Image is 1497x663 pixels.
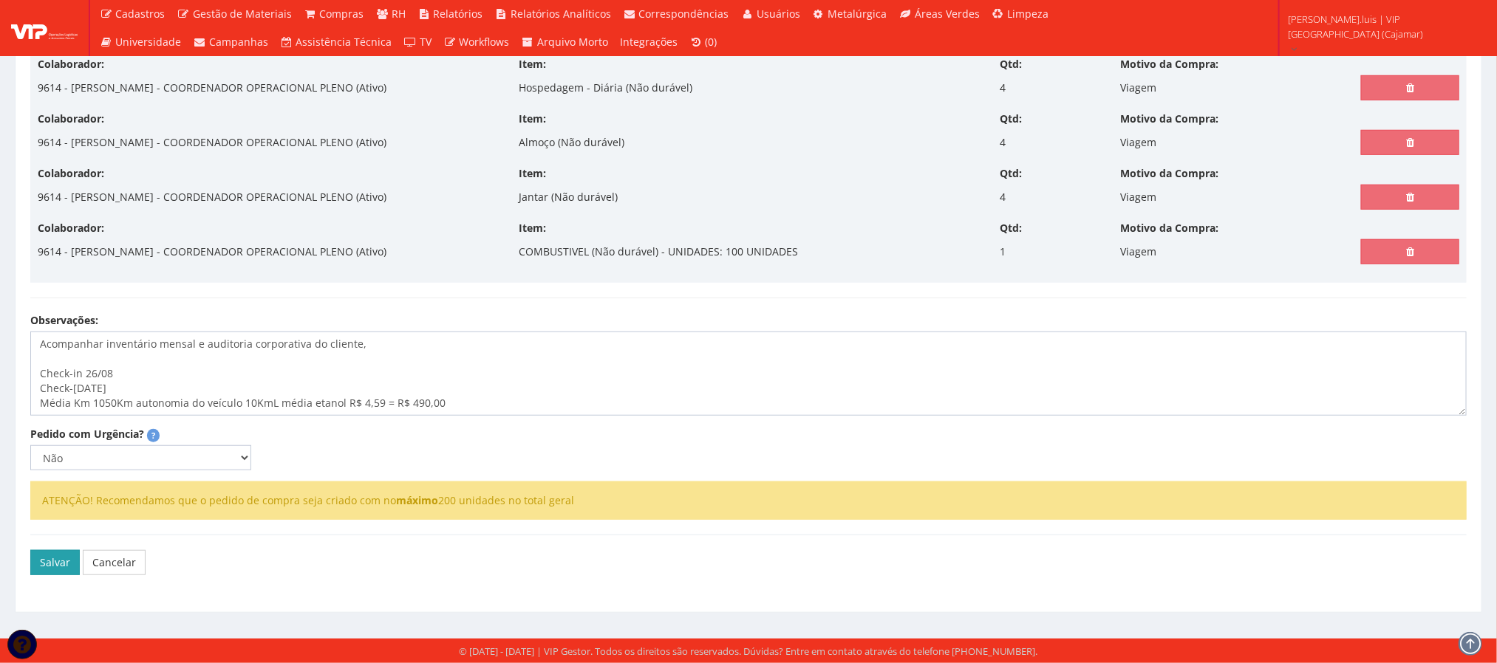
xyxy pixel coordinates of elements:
[420,35,432,49] span: TV
[519,75,692,100] p: Hospedagem - Diária (Não durável)
[828,7,887,21] span: Metalúrgica
[1289,12,1478,41] span: [PERSON_NAME].luis | VIP [GEOGRAPHIC_DATA] (Cajamar)
[519,57,546,72] label: Item:
[151,430,155,441] strong: ?
[30,550,80,575] button: Salvar
[1120,239,1156,264] p: Viagem
[460,35,510,49] span: Workflows
[1000,221,1023,236] label: Qtd:
[42,493,1455,508] li: ATENÇÃO! Recomendamos que o pedido de compra seja criado com no 200 unidades no total geral
[38,166,104,181] label: Colaborador:
[38,185,386,210] p: 9614 - [PERSON_NAME] - COORDENADOR OPERACIONAL PLENO (Ativo)
[1000,166,1023,181] label: Qtd:
[30,427,144,442] label: Pedido com Urgência?
[320,7,364,21] span: Compras
[434,7,483,21] span: Relatórios
[614,28,683,56] a: Integrações
[38,221,104,236] label: Colaborador:
[519,130,624,155] p: Almoço (Não durável)
[519,239,798,264] p: COMBUSTIVEL (Não durável) - UNIDADES: 100 UNIDADES
[1120,111,1218,126] label: Motivo da Compra:
[193,7,292,21] span: Gestão de Materiais
[30,313,98,328] label: Observações:
[396,493,438,507] strong: máximo
[1000,57,1023,72] label: Qtd:
[209,35,268,49] span: Campanhas
[38,75,386,100] p: 9614 - [PERSON_NAME] - COORDENADOR OPERACIONAL PLENO (Ativo)
[915,7,980,21] span: Áreas Verdes
[1120,185,1156,210] p: Viagem
[639,7,729,21] span: Correspondências
[38,57,104,72] label: Colaborador:
[537,35,608,49] span: Arquivo Morto
[1008,7,1049,21] span: Limpeza
[296,35,392,49] span: Assistência Técnica
[274,28,398,56] a: Assistência Técnica
[398,28,438,56] a: TV
[757,7,800,21] span: Usuários
[116,7,166,21] span: Cadastros
[38,111,104,126] label: Colaborador:
[94,28,188,56] a: Universidade
[11,17,78,39] img: logo
[706,35,717,49] span: (0)
[683,28,723,56] a: (0)
[38,239,386,264] p: 9614 - [PERSON_NAME] - COORDENADOR OPERACIONAL PLENO (Ativo)
[519,185,618,210] p: Jantar (Não durável)
[519,166,546,181] label: Item:
[1000,185,1006,210] p: 4
[620,35,678,49] span: Integrações
[188,28,275,56] a: Campanhas
[516,28,615,56] a: Arquivo Morto
[1000,130,1006,155] p: 4
[38,130,386,155] p: 9614 - [PERSON_NAME] - COORDENADOR OPERACIONAL PLENO (Ativo)
[519,221,546,236] label: Item:
[1120,130,1156,155] p: Viagem
[1120,75,1156,100] p: Viagem
[147,429,160,442] span: Pedidos marcados como urgentes serão destacados com uma tarja vermelha e terão seu motivo de urgê...
[1120,166,1218,181] label: Motivo da Compra:
[1000,239,1006,264] p: 1
[1120,57,1218,72] label: Motivo da Compra:
[460,645,1038,659] div: © [DATE] - [DATE] | VIP Gestor. Todos os direitos são reservados. Dúvidas? Entre em contato atrav...
[83,550,146,575] a: Cancelar
[519,111,546,126] label: Item:
[392,7,406,21] span: RH
[1120,221,1218,236] label: Motivo da Compra:
[1000,75,1006,100] p: 4
[116,35,182,49] span: Universidade
[437,28,516,56] a: Workflows
[511,7,611,21] span: Relatórios Analíticos
[1000,111,1023,126] label: Qtd:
